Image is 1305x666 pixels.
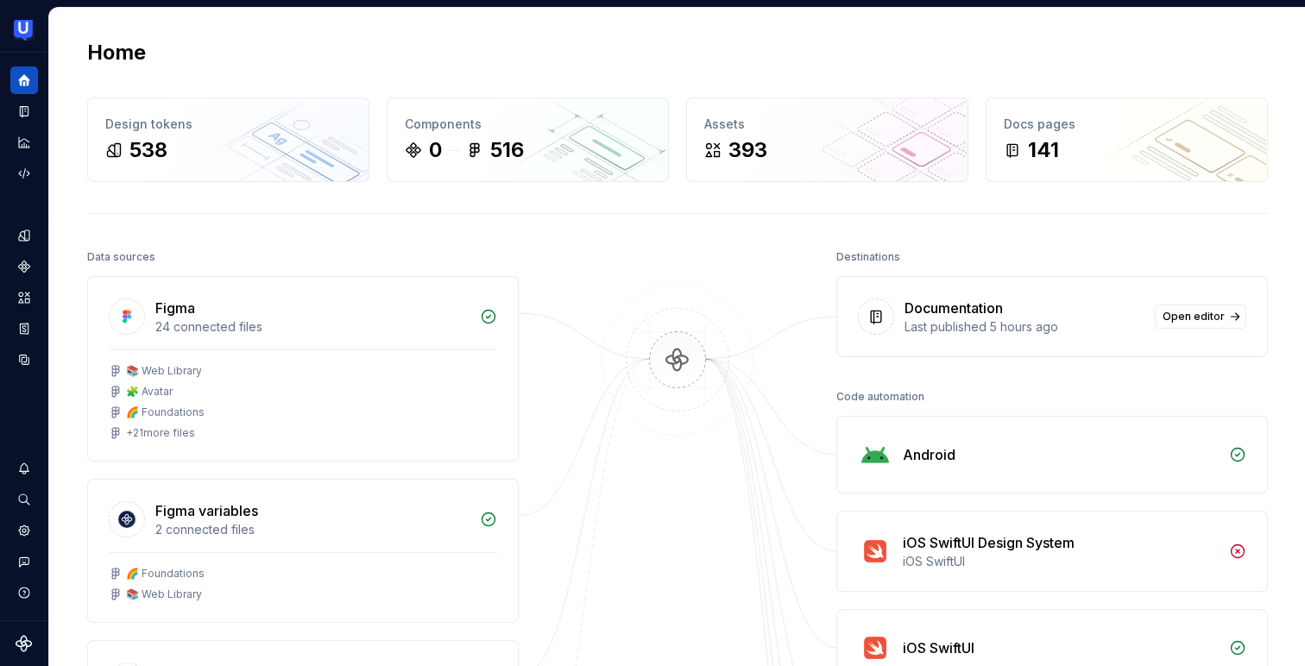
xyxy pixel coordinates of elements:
div: 393 [728,136,767,164]
img: 41adf70f-fc1c-4662-8e2d-d2ab9c673b1b.png [14,20,35,41]
a: Components0516 [387,97,669,182]
div: 141 [1028,136,1059,164]
div: Code automation [836,385,924,409]
div: 516 [490,136,524,164]
div: Data sources [87,245,155,269]
button: Search ⌘K [10,486,38,513]
a: Storybook stories [10,315,38,342]
a: Design tokens [10,222,38,249]
a: Home [10,66,38,94]
div: 2 connected files [155,521,470,538]
div: 538 [129,136,167,164]
a: Settings [10,517,38,544]
div: Figma variables [155,500,258,521]
div: 📚 Web Library [126,364,202,378]
a: Docs pages141 [986,97,1268,182]
div: Docs pages [1004,116,1250,133]
a: Assets393 [686,97,968,182]
a: Assets [10,284,38,311]
div: Android [903,444,955,465]
svg: Supernova Logo [16,635,33,652]
a: Code automation [10,160,38,187]
a: Open editor [1155,305,1246,329]
a: Analytics [10,129,38,156]
a: Design tokens538 [87,97,369,182]
div: Components [405,116,651,133]
button: Contact support [10,548,38,575]
button: Notifications [10,455,38,482]
div: + 21 more files [126,426,195,440]
a: Data sources [10,346,38,374]
div: Destinations [836,245,900,269]
div: iOS SwiftUI Design System [903,532,1075,553]
a: Documentation [10,97,38,125]
div: 🌈 Foundations [126,405,205,419]
div: 0 [429,136,442,164]
div: Figma [155,298,195,318]
div: Assets [704,116,950,133]
div: iOS SwiftUI [903,638,974,658]
div: iOS SwiftUI [903,553,1219,570]
div: 📚 Web Library [126,587,202,601]
div: 🌈 Foundations [126,567,205,581]
a: Figma24 connected files📚 Web Library🧩 Avatar🌈 Foundations+21more files [87,276,519,462]
a: Figma variables2 connected files🌈 Foundations📚 Web Library [87,479,519,623]
span: Open editor [1163,310,1225,324]
div: Last published 5 hours ago [905,318,1144,336]
div: 24 connected files [155,318,470,336]
h2: Home [87,39,146,66]
div: 🧩 Avatar [126,385,173,399]
a: Components [10,253,38,280]
div: Design tokens [105,116,351,133]
div: Documentation [905,298,1003,318]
